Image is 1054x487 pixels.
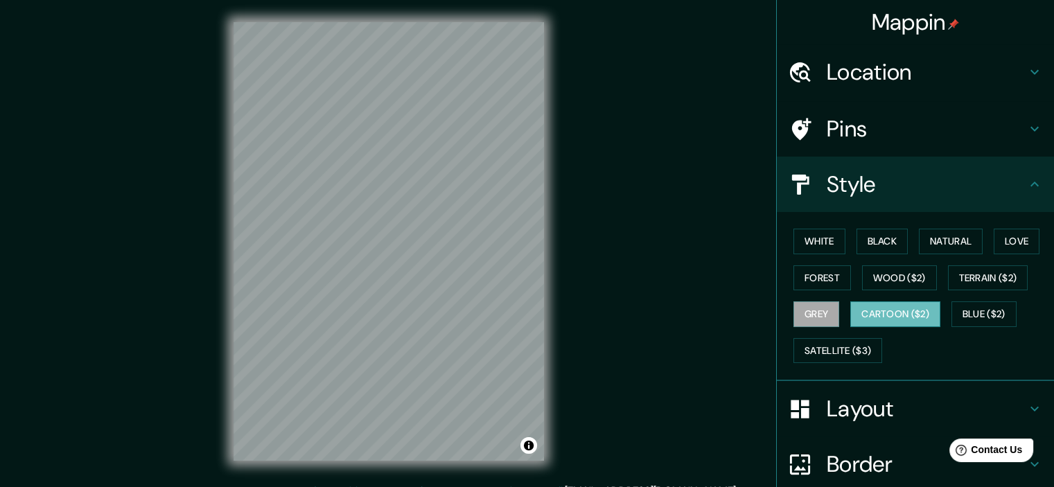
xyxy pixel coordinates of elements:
div: Location [777,44,1054,100]
h4: Layout [827,395,1026,423]
button: Satellite ($3) [793,338,882,364]
div: Pins [777,101,1054,157]
h4: Pins [827,115,1026,143]
button: Black [857,229,908,254]
h4: Mappin [872,8,960,36]
h4: Border [827,450,1026,478]
button: Natural [919,229,983,254]
button: Cartoon ($2) [850,301,940,327]
iframe: Help widget launcher [931,433,1039,472]
div: Style [777,157,1054,212]
div: Layout [777,381,1054,436]
button: Forest [793,265,851,291]
h4: Location [827,58,1026,86]
button: Love [994,229,1039,254]
h4: Style [827,170,1026,198]
button: Terrain ($2) [948,265,1028,291]
button: Blue ($2) [951,301,1017,327]
button: Toggle attribution [520,437,537,454]
button: Wood ($2) [862,265,937,291]
canvas: Map [234,22,544,461]
button: Grey [793,301,839,327]
img: pin-icon.png [948,19,959,30]
button: White [793,229,845,254]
